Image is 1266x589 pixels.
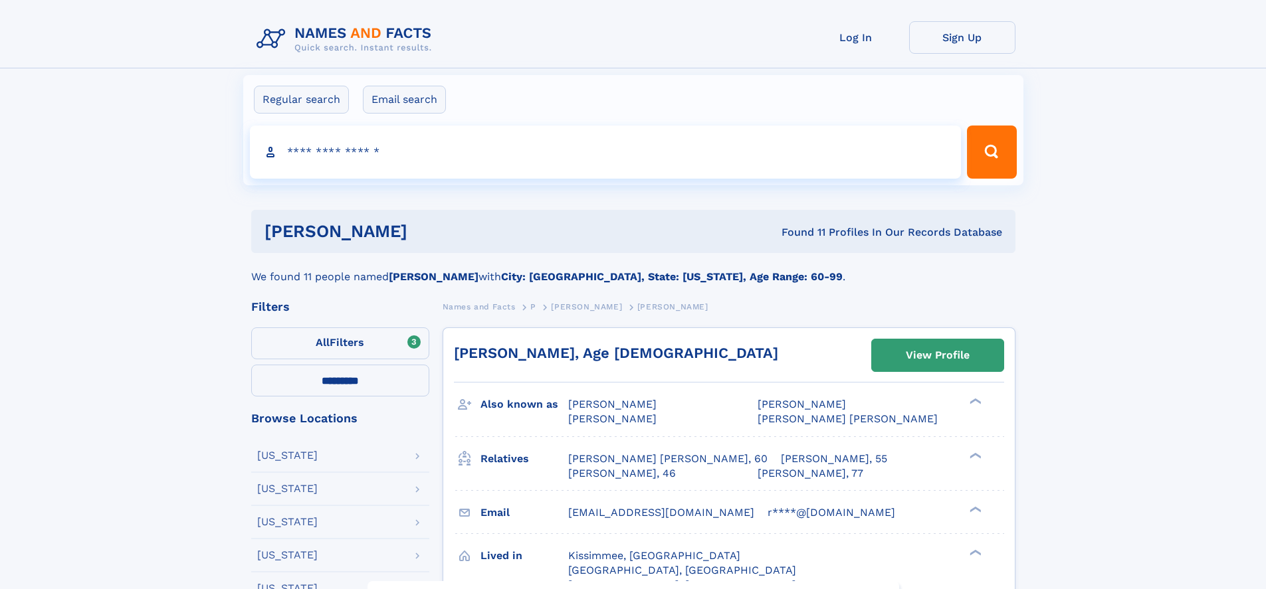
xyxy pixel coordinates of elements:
[966,451,982,460] div: ❯
[251,253,1015,285] div: We found 11 people named with .
[568,564,796,576] span: [GEOGRAPHIC_DATA], [GEOGRAPHIC_DATA]
[568,452,768,466] a: [PERSON_NAME] [PERSON_NAME], 60
[637,302,708,311] span: [PERSON_NAME]
[594,225,1002,240] div: Found 11 Profiles In Our Records Database
[363,86,446,114] label: Email search
[480,448,568,470] h3: Relatives
[257,550,318,560] div: [US_STATE]
[530,302,536,311] span: P
[251,21,443,57] img: Logo Names and Facts
[551,302,622,311] span: [PERSON_NAME]
[530,298,536,315] a: P
[251,327,429,359] label: Filters
[568,412,657,425] span: [PERSON_NAME]
[967,126,1016,179] button: Search Button
[501,270,843,283] b: City: [GEOGRAPHIC_DATA], State: [US_STATE], Age Range: 60-99
[966,548,982,556] div: ❯
[568,549,740,562] span: Kissimmee, [GEOGRAPHIC_DATA]
[480,393,568,416] h3: Also known as
[966,505,982,513] div: ❯
[389,270,478,283] b: [PERSON_NAME]
[758,398,846,410] span: [PERSON_NAME]
[316,336,330,349] span: All
[758,412,938,425] span: [PERSON_NAME] [PERSON_NAME]
[257,517,318,527] div: [US_STATE]
[758,466,863,481] a: [PERSON_NAME], 77
[781,452,887,466] a: [PERSON_NAME], 55
[480,545,568,567] h3: Lived in
[264,223,595,240] h1: [PERSON_NAME]
[568,466,676,481] a: [PERSON_NAME], 46
[551,298,622,315] a: [PERSON_NAME]
[909,21,1015,54] a: Sign Up
[443,298,516,315] a: Names and Facts
[568,506,754,519] span: [EMAIL_ADDRESS][DOMAIN_NAME]
[251,301,429,313] div: Filters
[254,86,349,114] label: Regular search
[568,398,657,410] span: [PERSON_NAME]
[803,21,909,54] a: Log In
[251,412,429,424] div: Browse Locations
[480,501,568,524] h3: Email
[257,450,318,461] div: [US_STATE]
[250,126,962,179] input: search input
[966,397,982,406] div: ❯
[257,483,318,494] div: [US_STATE]
[872,339,1003,371] a: View Profile
[454,345,778,361] a: [PERSON_NAME], Age [DEMOGRAPHIC_DATA]
[906,340,970,371] div: View Profile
